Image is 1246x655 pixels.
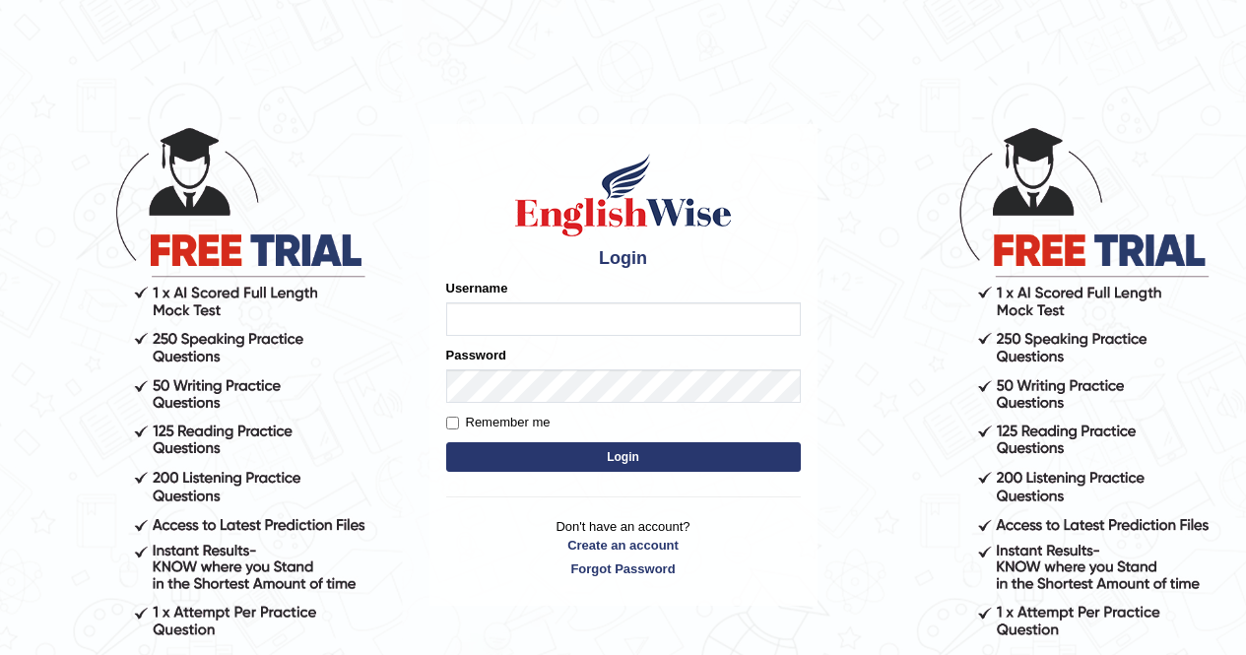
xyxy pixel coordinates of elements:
[446,417,459,429] input: Remember me
[446,279,508,297] label: Username
[446,517,801,578] p: Don't have an account?
[446,559,801,578] a: Forgot Password
[446,536,801,555] a: Create an account
[446,442,801,472] button: Login
[446,249,801,269] h4: Login
[511,151,736,239] img: Logo of English Wise sign in for intelligent practice with AI
[446,346,506,364] label: Password
[446,413,551,432] label: Remember me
